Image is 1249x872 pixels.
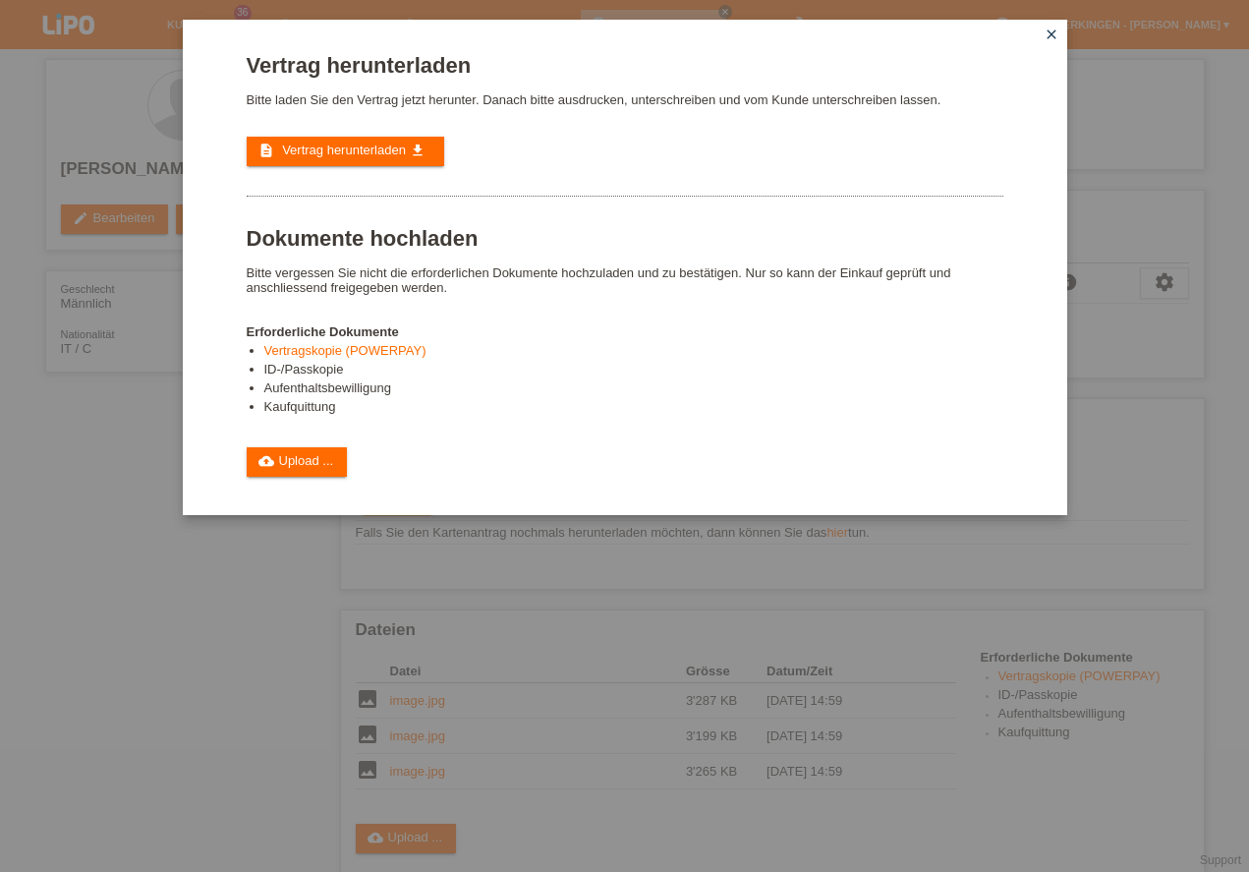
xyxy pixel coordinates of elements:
[247,265,1003,295] p: Bitte vergessen Sie nicht die erforderlichen Dokumente hochzuladen und zu bestätigen. Nur so kann...
[247,53,1003,78] h1: Vertrag herunterladen
[247,324,1003,339] h4: Erforderliche Dokumente
[282,143,406,157] span: Vertrag herunterladen
[264,380,1003,399] li: Aufenthaltsbewilligung
[258,453,274,469] i: cloud_upload
[410,143,426,158] i: get_app
[247,92,1003,107] p: Bitte laden Sie den Vertrag jetzt herunter. Danach bitte ausdrucken, unterschreiben und vom Kunde...
[264,399,1003,418] li: Kaufquittung
[264,362,1003,380] li: ID-/Passkopie
[247,447,348,477] a: cloud_uploadUpload ...
[247,226,1003,251] h1: Dokumente hochladen
[258,143,274,158] i: description
[264,343,426,358] a: Vertragskopie (POWERPAY)
[1044,27,1059,42] i: close
[1039,25,1064,47] a: close
[247,137,444,166] a: description Vertrag herunterladen get_app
